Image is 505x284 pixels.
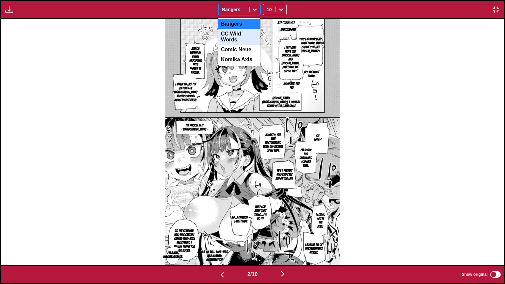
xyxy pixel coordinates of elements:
p: I'm sorry for criticizing you like that. [298,147,314,169]
p: 219 comments [276,19,296,26]
p: It's the most erotic. [302,69,321,80]
img: Manga Panel [165,19,339,265]
p: I'm sorry! [311,133,324,143]
p: Honestly, I've been masturbating every day because of my rape. [262,132,284,154]
p: To the streamer who was getting carried away with registering a million people for big boobs. [171,228,197,254]
p: Huh? You mean that thing... I'll do it! [251,204,270,222]
p: [PERSON_NAME] ([DEMOGRAPHIC_DATA]), a popular VTuber of the Flame Style [257,95,304,109]
p: Shikotaromashi [279,27,301,33]
p: The person in it （[DEMOGRAPHIC_DATA]） [175,122,214,133]
p: I really do like the pictures of [DEMOGRAPHIC_DATA] writers such as nipple forestsensei. [173,81,199,104]
p: Ryouna, you're the best! [314,212,326,230]
img: Previous page [218,271,226,279]
div: Bangers [218,19,260,29]
span: Show original [462,272,488,277]
p: 『Ko...konmasu〜』 （Greetings） [227,214,255,225]
p: Manga drawn by a man unpopular with women is vulgar. [188,46,203,76]
div: Comic Neue [218,45,260,55]
img: Download translated images [5,6,13,13]
p: Kanikama Rub rub [282,81,302,91]
span: 2 / 10 [247,272,257,277]
p: He's a pervert who keeps his biff on the line. [274,168,295,182]
input: Show original [490,271,501,278]
p: Huh? I wonder if my favorite erotic manga is pure love like [PERSON_NAME]'s. [296,36,325,55]
p: I hate rape types like [PERSON_NAME] and [PERSON_NAME]. Paintings are gross too! [280,44,301,75]
p: 143 cm tall. B105-W55 H82 Hobbies: Masturbation [199,249,230,263]
p: I bought all of nakadasensei's works. [304,242,324,256]
div: Komika Axis [218,55,260,64]
p: I'm a man, mitsumorisensei. [162,250,184,260]
div: CC Wild Words [218,29,260,45]
img: Next page [279,270,287,278]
